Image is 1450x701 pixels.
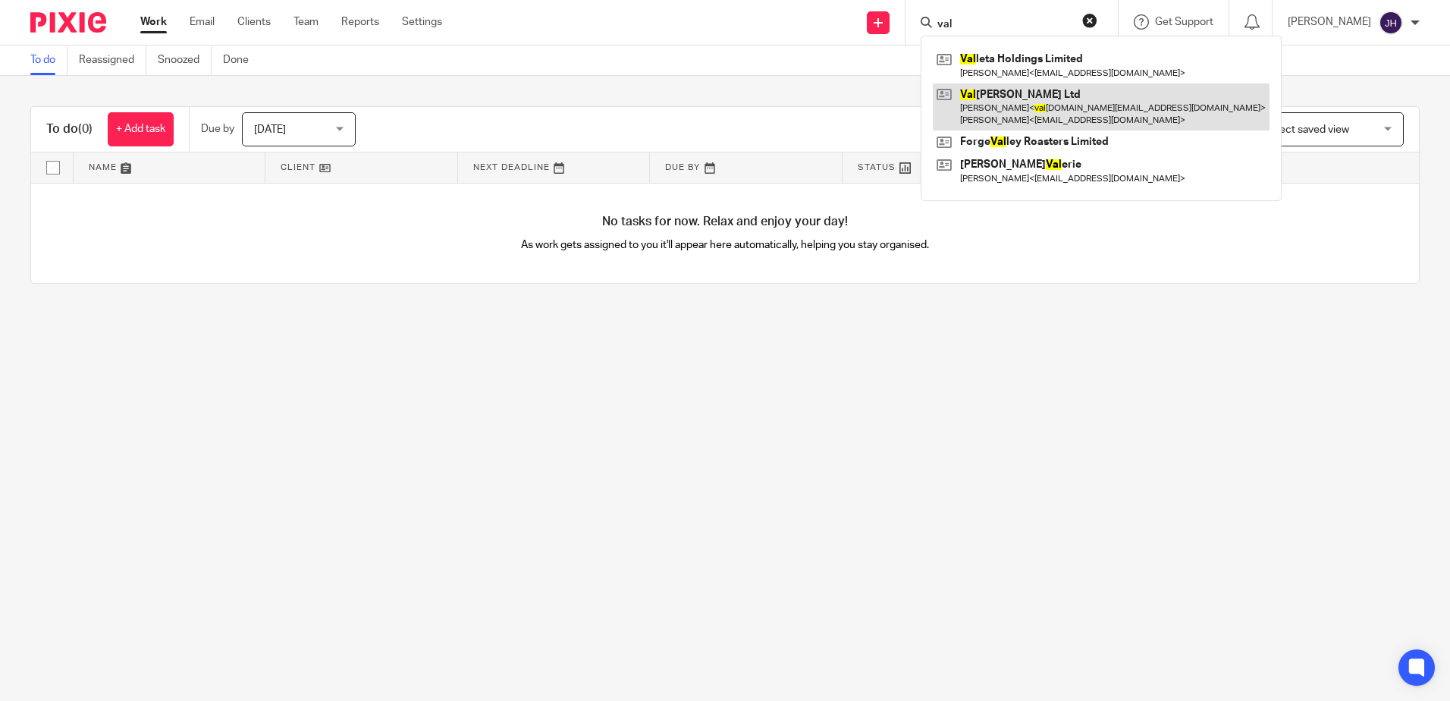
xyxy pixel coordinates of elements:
[237,14,271,30] a: Clients
[31,214,1419,230] h4: No tasks for now. Relax and enjoy your day!
[108,112,174,146] a: + Add task
[201,121,234,137] p: Due by
[293,14,319,30] a: Team
[254,124,286,135] span: [DATE]
[378,237,1072,253] p: As work gets assigned to you it'll appear here automatically, helping you stay organised.
[1082,13,1097,28] button: Clear
[1288,14,1371,30] p: [PERSON_NAME]
[79,46,146,75] a: Reassigned
[402,14,442,30] a: Settings
[158,46,212,75] a: Snoozed
[1264,124,1349,135] span: Select saved view
[190,14,215,30] a: Email
[223,46,260,75] a: Done
[46,121,93,137] h1: To do
[1155,17,1213,27] span: Get Support
[30,46,67,75] a: To do
[78,123,93,135] span: (0)
[936,18,1072,32] input: Search
[1379,11,1403,35] img: svg%3E
[140,14,167,30] a: Work
[30,12,106,33] img: Pixie
[341,14,379,30] a: Reports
